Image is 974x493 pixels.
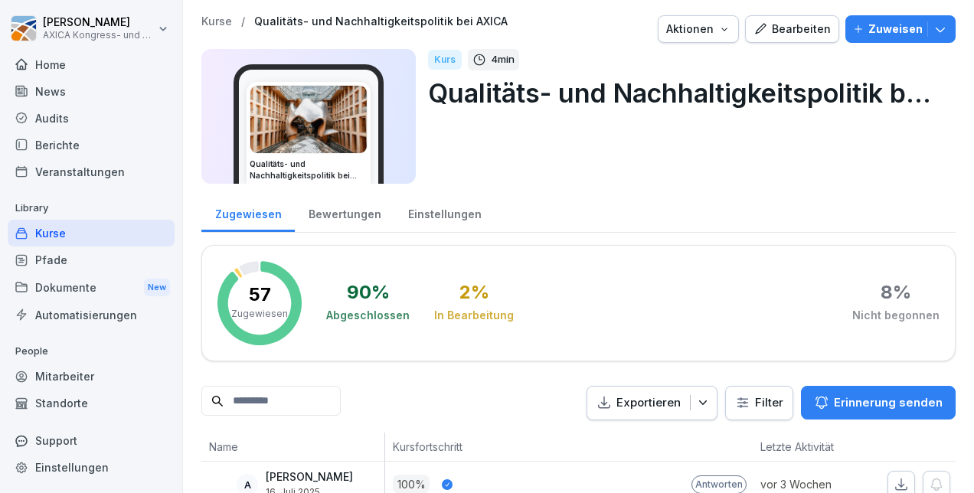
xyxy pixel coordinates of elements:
button: Filter [726,387,793,420]
p: Exportieren [616,394,681,412]
p: 4 min [491,52,515,67]
a: DokumenteNew [8,273,175,302]
p: Kursfortschritt [393,439,607,455]
div: In Bearbeitung [434,308,514,323]
a: Veranstaltungen [8,158,175,185]
p: Zugewiesen [231,307,288,321]
a: Pfade [8,246,175,273]
a: Audits [8,105,175,132]
p: Name [209,439,377,455]
div: 2 % [459,283,489,302]
a: Mitarbeiter [8,363,175,390]
a: Berichte [8,132,175,158]
a: Kurse [8,220,175,246]
p: Erinnerung senden [834,394,943,411]
div: Filter [735,395,783,410]
a: Einstellungen [8,454,175,481]
a: Home [8,51,175,78]
button: Bearbeiten [745,15,839,43]
img: r1d5yf18y2brqtocaitpazkm.png [250,86,367,153]
p: [PERSON_NAME] [43,16,155,29]
p: AXICA Kongress- und Tagungszentrum Pariser Platz 3 GmbH [43,30,155,41]
div: Abgeschlossen [326,308,410,323]
div: Support [8,427,175,454]
button: Exportieren [587,386,717,420]
p: Qualitäts- und Nachhaltigkeitspolitik bei AXICA [428,73,943,113]
button: Erinnerung senden [801,386,956,420]
p: / [241,15,245,28]
a: News [8,78,175,105]
div: 8 % [881,283,911,302]
div: Aktionen [666,21,730,38]
button: Zuweisen [845,15,956,43]
div: Bearbeiten [753,21,831,38]
button: Aktionen [658,15,739,43]
a: Zugewiesen [201,193,295,232]
p: Zuweisen [868,21,923,38]
div: Kurs [428,50,462,70]
div: Nicht begonnen [852,308,940,323]
a: Standorte [8,390,175,416]
a: Einstellungen [394,193,495,232]
p: Library [8,196,175,220]
p: [PERSON_NAME] [266,471,353,484]
div: Dokumente [8,273,175,302]
p: 57 [249,286,271,304]
div: New [144,279,170,296]
p: vor 3 Wochen [760,476,868,492]
p: People [8,339,175,364]
a: Kurse [201,15,232,28]
a: Automatisierungen [8,302,175,328]
div: 90 % [347,283,390,302]
a: Qualitäts- und Nachhaltigkeitspolitik bei AXICA [254,15,508,28]
p: Letzte Aktivität [760,439,860,455]
a: Bewertungen [295,193,394,232]
h3: Qualitäts- und Nachhaltigkeitspolitik bei AXICA [250,158,368,181]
